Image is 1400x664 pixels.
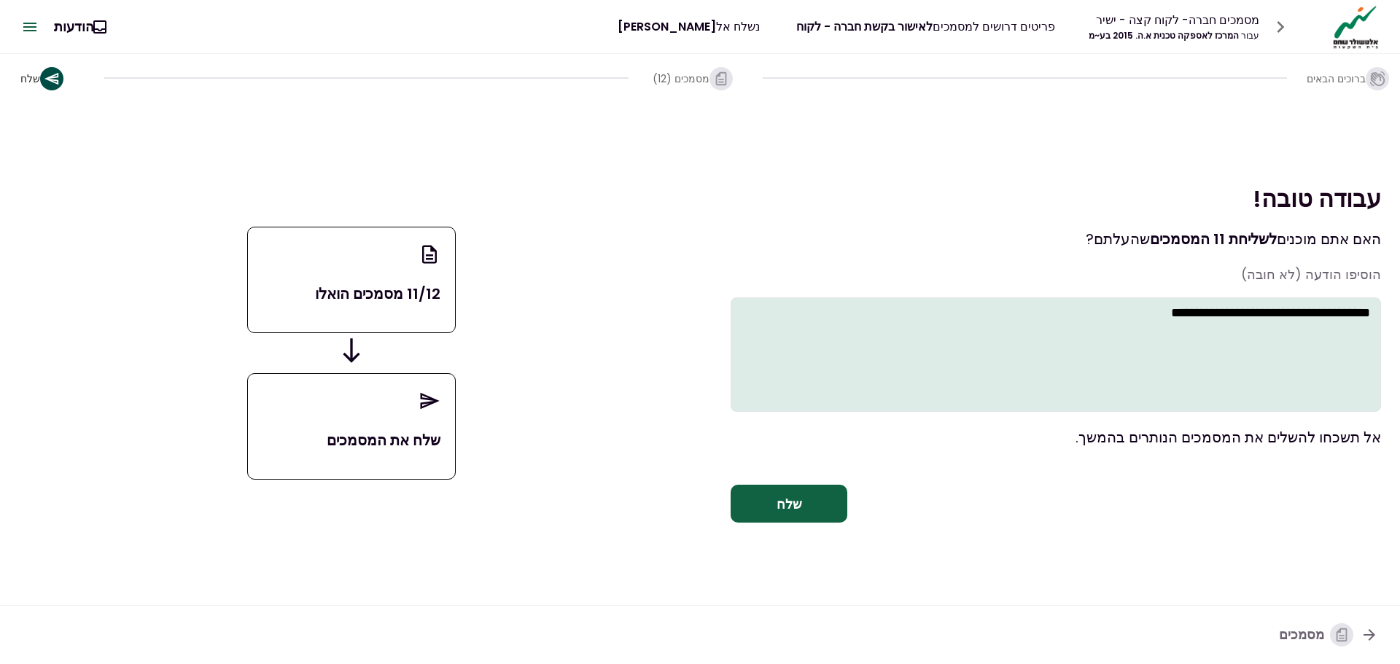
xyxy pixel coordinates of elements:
font: [PERSON_NAME] [618,18,716,35]
font: הודעות [54,17,94,36]
font: מסמכים [1279,625,1324,644]
button: שלח [731,485,847,523]
font: שלח [777,495,802,513]
font: המרכז לאספקה טכנית א.ה. 2015 בע~מ [1089,29,1239,42]
font: לאישור בקשת חברה - לקוח [796,18,933,35]
button: שלח [9,55,81,102]
img: סֵמֶל [1329,4,1382,50]
font: נשלח אל [716,18,760,35]
font: עבודה טובה! [1253,182,1381,215]
font: לשליחת 11 המסמכים [1150,229,1277,249]
font: הוסיפו הודעה (לא חובה) [1241,265,1381,284]
font: 11/12 מסמכים הואלו [315,284,440,304]
font: האם אתם מוכנים [1277,229,1381,249]
font: ? [1086,229,1094,249]
button: ברוכים הבאים [1310,55,1391,102]
font: מסמכים (12) [653,71,709,86]
button: הודעות [42,7,126,46]
button: מסמכים (12) [652,55,739,102]
font: שהעלתם [1094,229,1150,249]
button: מסמכים [1267,616,1390,654]
font: שלח את המסמכים [327,430,440,450]
font: מסמכים חברה- לקוח קצה - ישיר [1096,12,1259,28]
font: עבור [1241,29,1259,42]
font: פריטים דרושים למסמכים [933,18,1055,35]
font: אל תשכחו להשלים את המסמכים הנותרים בהמשך. [1076,427,1381,448]
font: ברוכים הבאים [1307,71,1366,86]
font: שלח [20,71,40,86]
